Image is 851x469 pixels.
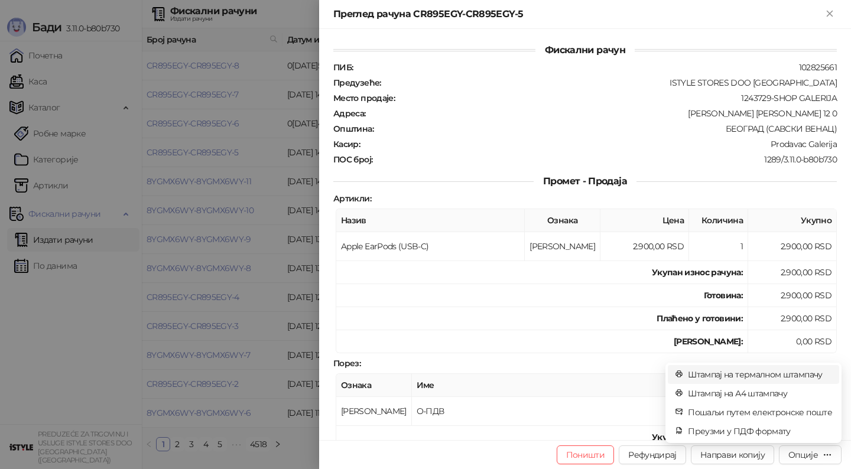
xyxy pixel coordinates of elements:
strong: Касир : [333,139,360,149]
strong: Општина : [333,123,373,134]
strong: Укупан износ пореза: [652,432,743,442]
th: Ознака [525,209,600,232]
strong: ПИБ : [333,62,353,73]
span: Преузми у ПДФ формату [688,425,832,438]
div: БЕОГРАД (САВСКИ ВЕНАЦ) [375,123,838,134]
div: Преглед рачуна CR895EGY-CR895EGY-5 [333,7,823,21]
div: Опције [788,450,818,460]
th: Име [412,374,701,397]
td: 2.900,00 RSD [748,284,837,307]
strong: ПОС број : [333,154,372,165]
span: Направи копију [700,450,765,460]
strong: [PERSON_NAME]: [674,336,743,347]
div: Prodavac Galerija [361,139,838,149]
td: 0,00 RSD [748,330,837,353]
button: Направи копију [691,445,774,464]
div: ISTYLE STORES DOO [GEOGRAPHIC_DATA] [382,77,838,88]
span: Штампај на термалном штампачу [688,368,832,381]
strong: Готовина : [704,290,743,301]
span: Промет - Продаја [534,175,636,187]
td: 2.900,00 RSD [748,232,837,261]
strong: Плаћено у готовини: [657,313,743,324]
td: [PERSON_NAME] [336,397,412,426]
div: 1289/3.11.0-b80b730 [373,154,838,165]
span: Фискални рачун [535,44,635,56]
td: 2.900,00 RSD [748,261,837,284]
strong: Укупан износ рачуна : [652,267,743,278]
th: Количина [689,209,748,232]
strong: Место продаје : [333,93,395,103]
td: [PERSON_NAME] [525,232,600,261]
td: 2.900,00 RSD [600,232,689,261]
th: Укупно [748,209,837,232]
th: Назив [336,209,525,232]
span: Пошаљи путем електронске поште [688,406,832,419]
span: Штампај на А4 штампачу [688,387,832,400]
div: 1243729-SHOP GALERIJA [396,93,838,103]
td: 2.900,00 RSD [748,307,837,330]
strong: Артикли : [333,193,371,204]
strong: Предузеће : [333,77,381,88]
td: 1 [689,232,748,261]
div: 102825661 [354,62,838,73]
strong: Адреса : [333,108,366,119]
button: Опције [779,445,842,464]
td: Apple EarPods (USB-C) [336,232,525,261]
button: Close [823,7,837,21]
td: О-ПДВ [412,397,701,426]
button: Рефундирај [619,445,686,464]
button: Поништи [557,445,615,464]
th: Ознака [336,374,412,397]
div: [PERSON_NAME] [PERSON_NAME] 12 0 [367,108,838,119]
strong: Порез : [333,358,360,369]
th: Цена [600,209,689,232]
